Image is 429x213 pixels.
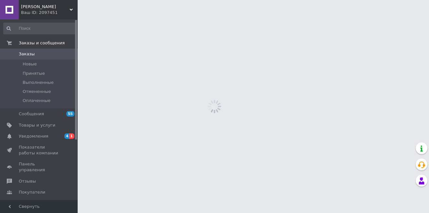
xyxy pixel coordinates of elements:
span: Товары и услуги [19,122,55,128]
span: Новые [23,61,37,67]
span: Отзывы [19,178,36,184]
span: Показатели работы компании [19,144,60,156]
span: Принятые [23,71,45,76]
span: Отмененные [23,89,51,95]
span: Панель управления [19,161,60,173]
span: Уведомления [19,133,48,139]
span: Заказы [19,51,35,57]
span: Оплаченные [23,98,50,104]
span: Выполненные [23,80,54,85]
span: Заказы и сообщения [19,40,65,46]
span: Сообщения [19,111,44,117]
input: Поиск [3,23,76,34]
span: 55 [66,111,74,117]
div: Ваш ID: 2097451 [21,10,78,16]
span: 1 [69,133,74,139]
span: 4 [64,133,70,139]
span: Покупатели [19,189,45,195]
span: Svit Podarunkiv [21,4,70,10]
